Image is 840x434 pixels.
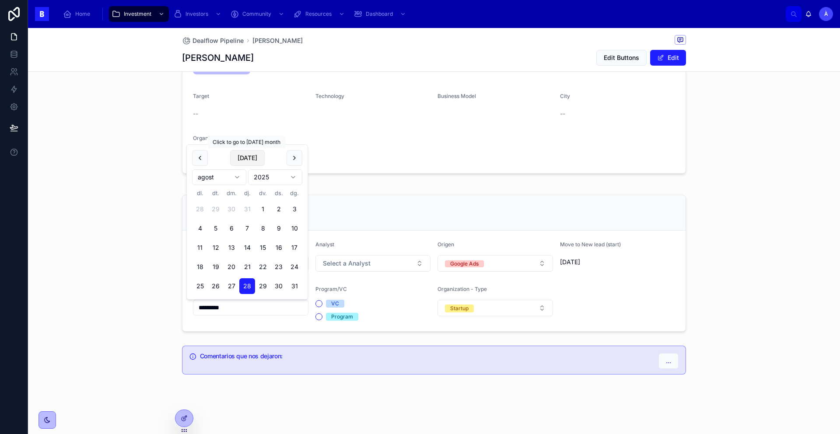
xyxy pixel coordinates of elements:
[331,300,339,308] div: VC
[287,201,302,217] button: diumenge, 3 de agost 2025
[208,240,224,255] button: dimarts, 12 de agost 2025
[124,10,151,17] span: Investment
[60,6,96,22] a: Home
[185,10,208,17] span: Investors
[207,136,286,148] div: Click to go to [DATE] month
[331,313,353,321] div: Program
[255,240,271,255] button: divendres, 15 de agost 2025
[224,259,239,275] button: dimecres, 20 de agost 2025
[287,278,302,294] button: diumenge, 31 de agost 2025
[192,220,208,236] button: dilluns, 4 de agost 2025
[255,201,271,217] button: divendres, 1 de agost 2025
[287,189,302,198] th: diumenge
[192,278,208,294] button: dilluns, 25 de agost 2025
[596,50,647,66] button: Edit Buttons
[315,255,431,272] button: Select Button
[192,189,302,294] table: agost 2025
[315,286,347,292] span: Program/VC
[227,6,289,22] a: Community
[171,6,226,22] a: Investors
[658,353,679,369] button: ...
[560,258,675,266] span: [DATE]
[271,278,287,294] button: dissabte, 30 de agost 2025
[224,278,239,294] button: dimecres, 27 de agost 2025
[239,220,255,236] button: dijous, 7 de agost 2025
[315,241,334,248] span: Analyst
[252,36,303,45] a: [PERSON_NAME]
[193,93,209,99] span: Target
[271,259,287,275] button: dissabte, 23 de agost 2025
[450,304,469,312] div: Startup
[437,241,454,248] span: Origen
[109,6,169,22] a: Investment
[192,201,208,217] button: dilluns, 28 de juliol 2025
[437,300,553,316] button: Select Button
[242,10,271,17] span: Community
[255,220,271,236] button: divendres, 8 de agost 2025
[192,36,244,45] span: Dealflow Pipeline
[193,109,198,118] span: --
[450,260,479,267] div: Google Ads
[604,53,639,62] span: Edit Buttons
[182,52,254,64] h1: [PERSON_NAME]
[271,189,287,198] th: dissabte
[824,10,828,17] span: À
[650,50,686,66] button: Edit
[351,6,410,22] a: Dashboard
[437,93,476,99] span: Business Model
[271,201,287,217] button: dissabte, 2 de agost 2025
[230,150,265,166] button: [DATE]
[239,189,255,198] th: dijous
[315,93,344,99] span: Technology
[560,241,621,248] span: Move to New lead (start)
[239,278,255,294] button: dijous, 28 de agost 2025, selected
[255,259,271,275] button: divendres, 22 de agost 2025
[560,109,565,118] span: --
[239,259,255,275] button: dijous, 21 de agost 2025
[75,10,90,17] span: Home
[239,240,255,255] button: dijous, 14 de agost 2025
[208,220,224,236] button: dimarts, 5 de agost 2025
[224,240,239,255] button: dimecres, 13 de agost 2025
[193,135,250,141] span: Organization - Country
[666,357,671,365] span: ...
[200,353,651,359] h5: Comentarios que nos dejaron:
[239,201,255,217] button: dijous, 31 de juliol 2025
[224,201,239,217] button: dimecres, 30 de juliol 2025
[445,304,474,312] button: Unselect STARTUP
[208,278,224,294] button: dimarts, 26 de agost 2025
[290,6,349,22] a: Resources
[287,220,302,236] button: diumenge, 10 de agost 2025
[437,255,553,272] button: Select Button
[437,286,487,292] span: Organization - Type
[192,259,208,275] button: dilluns, 18 de agost 2025
[255,189,271,198] th: divendres
[208,201,224,217] button: dimarts, 29 de juliol 2025
[271,240,287,255] button: dissabte, 16 de agost 2025
[56,4,786,24] div: scrollable content
[192,189,208,198] th: dilluns
[208,259,224,275] button: dimarts, 19 de agost 2025
[224,189,239,198] th: dimecres
[35,7,49,21] img: App logo
[305,10,332,17] span: Resources
[271,220,287,236] button: dissabte, 9 de agost 2025
[182,36,244,45] a: Dealflow Pipeline
[287,259,302,275] button: diumenge, 24 de agost 2025
[366,10,393,17] span: Dashboard
[323,259,371,268] span: Select a Analyst
[287,240,302,255] button: diumenge, 17 de agost 2025
[560,93,570,99] span: City
[192,240,208,255] button: dilluns, 11 de agost 2025
[224,220,239,236] button: dimecres, 6 de agost 2025
[255,278,271,294] button: divendres, 29 de agost 2025
[208,189,224,198] th: dimarts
